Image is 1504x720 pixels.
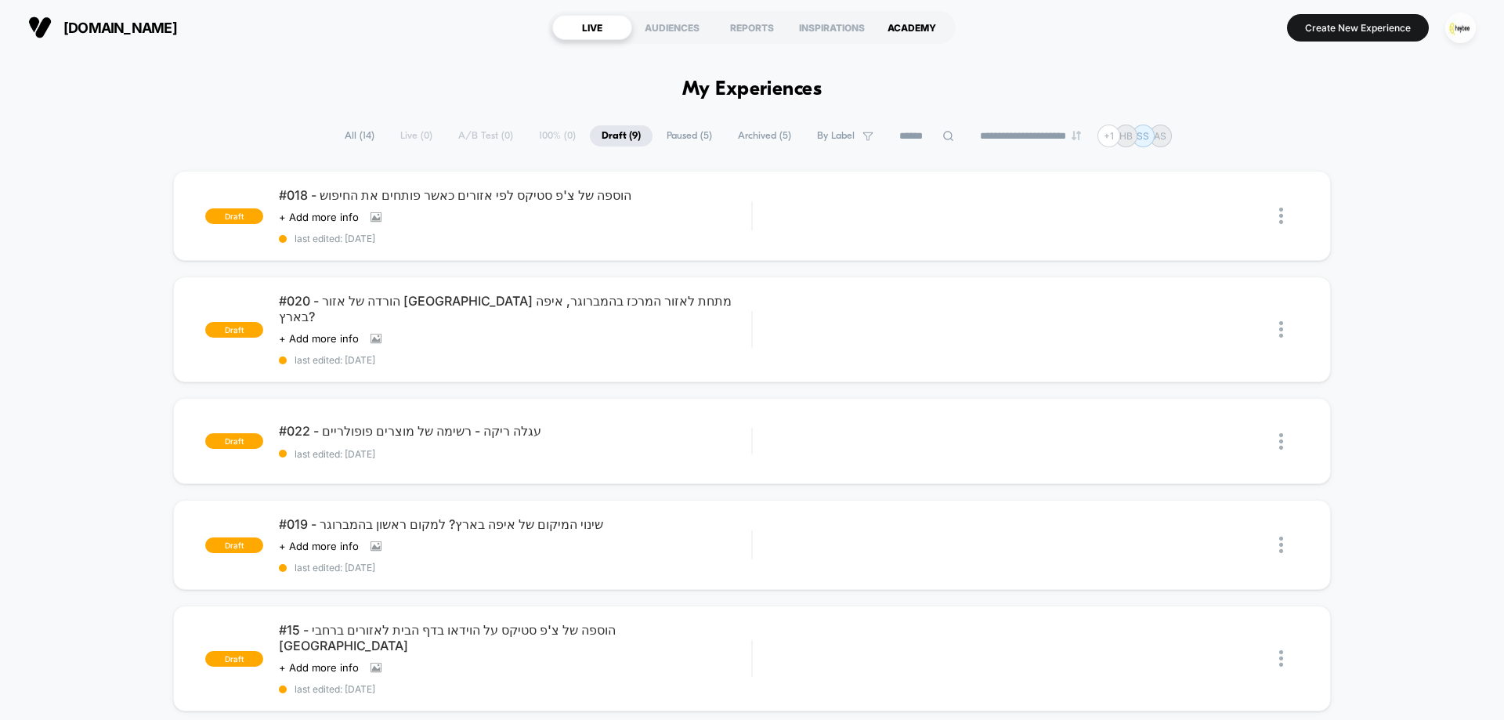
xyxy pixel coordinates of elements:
[1279,650,1283,667] img: close
[279,448,751,460] span: last edited: [DATE]
[279,423,751,439] span: #022 - עגלה ריקה - רשימה של מוצרים פופולריים
[279,683,751,695] span: last edited: [DATE]
[712,15,792,40] div: REPORTS
[205,208,263,224] span: draft
[590,125,653,147] span: Draft ( 9 )
[632,15,712,40] div: AUDIENCES
[1154,130,1166,142] p: AS
[1445,13,1476,43] img: ppic
[63,20,177,36] span: [DOMAIN_NAME]
[279,661,359,674] span: + Add more info
[28,16,52,39] img: Visually logo
[279,354,751,366] span: last edited: [DATE]
[1279,321,1283,338] img: close
[205,433,263,449] span: draft
[1137,130,1149,142] p: SS
[279,516,751,532] span: #019 - שינוי המיקום של איפה בארץ? למקום ראשון בהמברוגר
[279,233,751,244] span: last edited: [DATE]
[205,322,263,338] span: draft
[279,332,359,345] span: + Add more info
[1279,433,1283,450] img: close
[552,15,632,40] div: LIVE
[792,15,872,40] div: INSPIRATIONS
[23,15,182,40] button: [DOMAIN_NAME]
[1072,131,1081,140] img: end
[279,622,751,653] span: #15 - הוספה של צ'פ סטיקס על הוידאו בדף הבית לאזורים ברחבי [GEOGRAPHIC_DATA]
[279,293,751,324] span: #020 - הורדה של אזור [GEOGRAPHIC_DATA] מתחת לאזור המרכז בהמברוגר, איפה בארץ?
[279,211,359,223] span: + Add more info
[205,537,263,553] span: draft
[205,651,263,667] span: draft
[682,78,822,101] h1: My Experiences
[1279,537,1283,553] img: close
[1287,14,1429,42] button: Create New Experience
[1441,12,1480,44] button: ppic
[1119,130,1133,142] p: HB
[726,125,803,147] span: Archived ( 5 )
[333,125,386,147] span: All ( 14 )
[279,187,751,203] span: #018 - הוספה של צ'פ סטיקס לפי אזורים כאשר פותחים את החיפוש
[1279,208,1283,224] img: close
[872,15,952,40] div: ACADEMY
[279,540,359,552] span: + Add more info
[655,125,724,147] span: Paused ( 5 )
[1097,125,1120,147] div: + 1
[279,562,751,573] span: last edited: [DATE]
[817,130,855,142] span: By Label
